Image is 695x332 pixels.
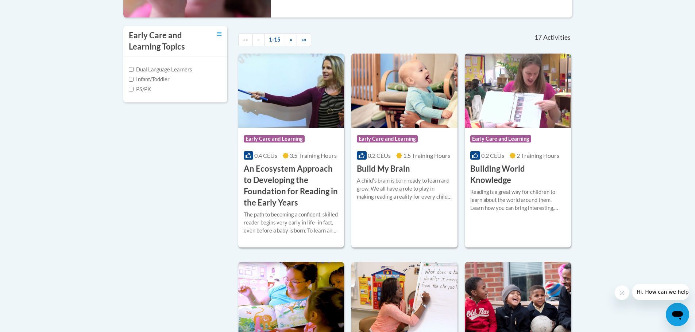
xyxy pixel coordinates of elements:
span: 17 [534,34,542,42]
a: Next [285,34,297,46]
span: 3.5 Training Hours [290,152,337,159]
h3: Build My Brain [357,163,410,175]
span: Early Care and Learning [244,135,305,142]
span: » [290,36,292,43]
label: PS/PK [129,85,151,93]
span: 2 Training Hours [517,152,559,159]
a: Course LogoEarly Care and Learning0.2 CEUs1.5 Training Hours Build My BrainA childʹs brain is bor... [351,54,457,247]
a: Previous [252,34,265,46]
a: Begining [238,34,253,46]
a: Course LogoEarly Care and Learning0.2 CEUs2 Training Hours Building World KnowledgeReading is a g... [465,54,571,247]
img: Course Logo [238,54,344,128]
div: Reading is a great way for children to learn about the world around them. Learn how you can bring... [470,188,565,212]
a: 1-15 [264,34,285,46]
span: « [257,36,260,43]
span: Activities [543,34,571,42]
a: Course LogoEarly Care and Learning0.4 CEUs3.5 Training Hours An Ecosystem Approach to Developing ... [238,54,344,247]
a: Toggle collapse [217,30,222,38]
iframe: Message from company [632,284,689,300]
img: Course Logo [351,54,457,128]
span: 0.2 CEUs [481,152,504,159]
input: Checkbox for Options [129,77,134,82]
iframe: Close message [615,285,629,300]
label: Infant/Toddler [129,75,170,83]
h3: Building World Knowledge [470,163,565,186]
span: Early Care and Learning [357,135,418,142]
label: Dual Language Learners [129,66,192,74]
h3: Early Care and Learning Topics [129,30,198,52]
span: Early Care and Learning [470,135,531,142]
input: Checkbox for Options [129,67,134,72]
input: Checkbox for Options [129,87,134,91]
h3: An Ecosystem Approach to Developing the Foundation for Reading in the Early Years [244,163,339,208]
span: 0.2 CEUs [368,152,391,159]
iframe: Button to launch messaging window [666,303,689,326]
span: Hi. How can we help? [4,5,59,11]
span: 0.4 CEUs [254,152,277,159]
img: Course Logo [465,54,571,128]
span: «« [243,36,248,43]
div: A childʹs brain is born ready to learn and grow. We all have a role to play in making reading a r... [357,177,452,201]
span: 1.5 Training Hours [403,152,450,159]
div: The path to becoming a confident, skilled reader begins very early in life- in fact, even before ... [244,211,339,235]
a: End [297,34,311,46]
span: »» [301,36,306,43]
